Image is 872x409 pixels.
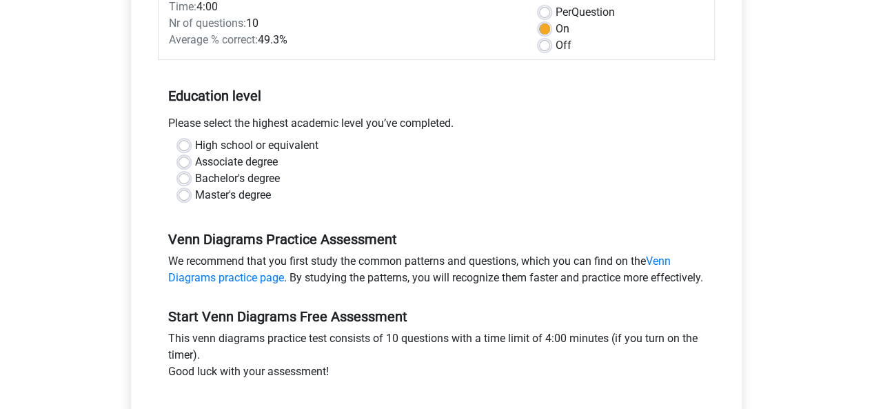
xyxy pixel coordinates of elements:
[195,187,271,203] label: Master's degree
[556,37,571,54] label: Off
[159,32,529,48] div: 49.3%
[168,308,704,325] h5: Start Venn Diagrams Free Assessment
[556,6,571,19] span: Per
[195,170,280,187] label: Bachelor's degree
[159,15,529,32] div: 10
[556,21,569,37] label: On
[195,154,278,170] label: Associate degree
[158,253,715,292] div: We recommend that you first study the common patterns and questions, which you can find on the . ...
[556,4,615,21] label: Question
[158,115,715,137] div: Please select the highest academic level you’ve completed.
[168,82,704,110] h5: Education level
[195,137,318,154] label: High school or equivalent
[169,33,258,46] span: Average % correct:
[158,330,715,386] div: This venn diagrams practice test consists of 10 questions with a time limit of 4:00 minutes (if y...
[169,17,246,30] span: Nr of questions:
[168,231,704,248] h5: Venn Diagrams Practice Assessment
